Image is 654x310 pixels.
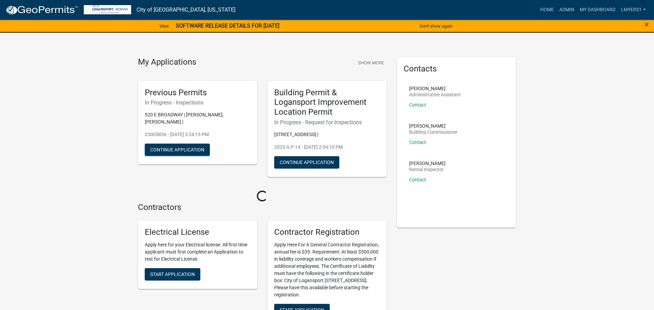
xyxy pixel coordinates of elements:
h5: Previous Permits [145,88,250,98]
a: Contact [409,140,426,145]
p: Building Commissioner [409,130,457,134]
button: Continue Application [274,156,339,168]
button: Start Application [145,268,200,280]
h5: Building Permit & Logansport Improvement Location Permit [274,88,380,117]
p: [PERSON_NAME] [409,86,461,91]
p: [PERSON_NAME] [409,161,446,166]
a: Contact [409,102,426,108]
span: × [644,20,649,29]
h5: Contacts [404,64,509,74]
h5: Contractor Registration [274,227,380,237]
p: 520 E BROADWAY | [PERSON_NAME], [PERSON_NAME] | [145,111,250,126]
h4: My Applications [138,57,196,67]
p: [STREET_ADDRESS] | [274,131,380,138]
p: Apply Here For A General Contractor Registration, annual fee is $35. Requirement: At least $500,0... [274,241,380,298]
img: City of Logansport, Indiana [84,5,131,14]
p: [PERSON_NAME] [409,124,457,128]
a: Admin [557,3,577,16]
p: 2023-ILP-14 - [DATE] 2:54:10 PM [274,144,380,151]
a: Contact [409,177,426,182]
button: Show More [355,57,387,68]
p: 23005836 - [DATE] 3:34:13 PM [145,131,250,138]
a: Home [538,3,557,16]
p: Apply here for your Electrical license. All first time applicant must first complete an Applicati... [145,241,250,263]
span: Start Application [150,271,195,277]
strong: SOFTWARE RELEASE DETAILS FOR [DATE] [176,22,279,29]
p: Rental Inspector [409,167,446,172]
h4: Contractors [138,202,387,212]
a: View [157,20,172,32]
h5: Electrical License [145,227,250,237]
a: lmyers1 [618,3,649,16]
h6: In Progress - Request for Inspections [274,119,380,126]
button: Don't show again [417,20,455,32]
button: Continue Application [145,144,210,156]
p: Administrative Assistant [409,92,461,97]
a: My Dashboard [577,3,618,16]
a: City of [GEOGRAPHIC_DATA], [US_STATE] [137,4,235,16]
h6: In Progress - Inspections [145,99,250,106]
button: Close [644,20,649,29]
